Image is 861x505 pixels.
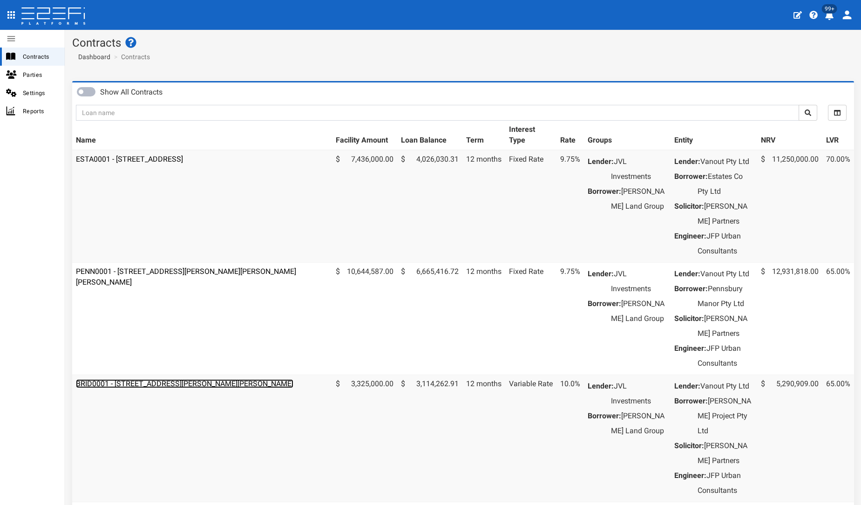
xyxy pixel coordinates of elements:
[757,150,822,263] td: 11,250,000.00
[462,121,505,150] th: Term
[505,262,556,375] td: Fixed Rate
[611,154,667,184] dd: JVL Investments
[611,266,667,296] dd: JVL Investments
[698,438,753,468] dd: [PERSON_NAME] Partners
[588,154,614,169] dt: Lender:
[698,379,753,394] dd: Vanout Pty Ltd
[332,375,397,502] td: 3,325,000.00
[757,121,822,150] th: NRV
[698,169,753,199] dd: Estates Co Pty Ltd
[556,375,584,502] td: 10.0%
[76,379,293,388] a: BRID0001 - [STREET_ADDRESS][PERSON_NAME][PERSON_NAME]
[698,199,753,229] dd: [PERSON_NAME] Partners
[822,150,854,263] td: 70.00%
[23,51,57,62] span: Contracts
[76,105,799,121] input: Loan name
[698,394,753,438] dd: [PERSON_NAME] Project Pty Ltd
[462,150,505,263] td: 12 months
[674,468,706,483] dt: Engineer:
[611,379,667,409] dd: JVL Investments
[674,199,704,214] dt: Solicitor:
[674,311,704,326] dt: Solicitor:
[462,375,505,502] td: 12 months
[23,88,57,98] span: Settings
[588,266,614,281] dt: Lender:
[698,229,753,259] dd: JFP Urban Consultants
[397,150,462,263] td: 4,026,030.31
[72,37,854,49] h1: Contracts
[588,184,621,199] dt: Borrower:
[698,266,753,281] dd: Vanout Pty Ltd
[822,262,854,375] td: 65.00%
[674,169,708,184] dt: Borrower:
[757,262,822,375] td: 12,931,818.00
[588,409,621,423] dt: Borrower:
[462,262,505,375] td: 12 months
[698,154,753,169] dd: Vanout Pty Ltd
[757,375,822,502] td: 5,290,909.00
[822,375,854,502] td: 65.00%
[611,296,667,326] dd: [PERSON_NAME] Land Group
[674,341,706,356] dt: Engineer:
[75,52,110,61] a: Dashboard
[698,341,753,371] dd: JFP Urban Consultants
[397,262,462,375] td: 6,665,416.72
[584,121,671,150] th: Groups
[76,155,183,164] a: ESTA0001 - [STREET_ADDRESS]
[397,375,462,502] td: 3,114,262.91
[556,150,584,263] td: 9.75%
[505,121,556,150] th: Interest Type
[588,296,621,311] dt: Borrower:
[72,121,332,150] th: Name
[23,69,57,80] span: Parties
[100,87,163,98] label: Show All Contracts
[674,266,700,281] dt: Lender:
[674,154,700,169] dt: Lender:
[505,375,556,502] td: Variable Rate
[671,121,757,150] th: Entity
[611,409,667,438] dd: [PERSON_NAME] Land Group
[332,121,397,150] th: Facility Amount
[674,379,700,394] dt: Lender:
[332,150,397,263] td: 7,436,000.00
[698,468,753,498] dd: JFP Urban Consultants
[556,121,584,150] th: Rate
[332,262,397,375] td: 10,644,587.00
[112,52,150,61] li: Contracts
[674,394,708,409] dt: Borrower:
[588,379,614,394] dt: Lender:
[76,267,296,287] a: PENN0001 - [STREET_ADDRESS][PERSON_NAME][PERSON_NAME][PERSON_NAME]
[822,121,854,150] th: LVR
[611,184,667,214] dd: [PERSON_NAME] Land Group
[698,311,753,341] dd: [PERSON_NAME] Partners
[698,281,753,311] dd: Pennsbury Manor Pty Ltd
[674,229,706,244] dt: Engineer:
[23,106,57,116] span: Reports
[556,262,584,375] td: 9.75%
[397,121,462,150] th: Loan Balance
[505,150,556,263] td: Fixed Rate
[674,438,704,453] dt: Solicitor:
[75,53,110,61] span: Dashboard
[674,281,708,296] dt: Borrower:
